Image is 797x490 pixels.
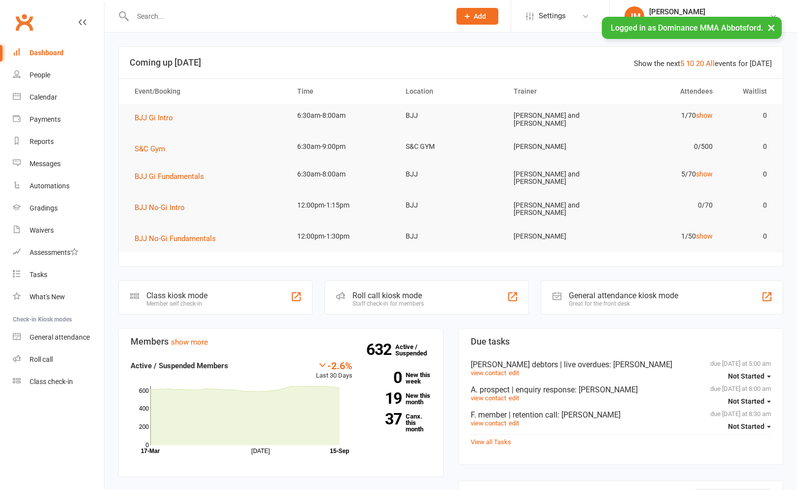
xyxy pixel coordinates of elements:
[288,79,397,104] th: Time
[130,58,772,68] h3: Coming up [DATE]
[367,413,431,432] a: 37Canx. this month
[13,349,104,371] a: Roll call
[126,79,288,104] th: Event/Booking
[509,420,519,427] a: edit
[30,378,73,385] div: Class check-in
[13,371,104,393] a: Class kiosk mode
[471,337,771,347] h3: Due tasks
[30,248,78,256] div: Assessments
[471,360,771,369] div: [PERSON_NAME] debtors | live overdues
[30,49,64,57] div: Dashboard
[135,202,192,213] button: BJJ No-Gi Intro
[146,300,208,307] div: Member self check-in
[728,392,771,410] button: Not Started
[316,360,352,371] div: -2.6%
[135,234,216,243] span: BJJ No-Gi Fundamentals
[13,175,104,197] a: Automations
[13,326,104,349] a: General attendance kiosk mode
[728,372,764,380] span: Not Started
[505,194,613,225] td: [PERSON_NAME] and [PERSON_NAME]
[30,226,54,234] div: Waivers
[762,17,780,38] button: ×
[30,71,50,79] div: People
[135,171,211,182] button: BJJ Gi Fundamentals
[505,163,613,194] td: [PERSON_NAME] and [PERSON_NAME]
[30,93,57,101] div: Calendar
[456,8,498,25] button: Add
[613,163,722,186] td: 5/70
[722,225,776,248] td: 0
[686,59,694,68] a: 10
[135,233,223,245] button: BJJ No-Gi Fundamentals
[13,153,104,175] a: Messages
[728,418,771,435] button: Not Started
[135,143,172,155] button: S&C Gym
[505,104,613,135] td: [PERSON_NAME] and [PERSON_NAME]
[696,232,713,240] a: show
[613,225,722,248] td: 1/50
[505,135,613,158] td: [PERSON_NAME]
[13,286,104,308] a: What's New
[397,135,505,158] td: S&C GYM
[171,338,208,347] a: show more
[397,194,505,217] td: BJJ
[131,337,431,347] h3: Members
[634,58,772,70] div: Show the next events for [DATE]
[288,104,397,127] td: 6:30am-8:00am
[316,360,352,381] div: Last 30 Days
[471,369,506,377] a: view contact
[13,242,104,264] a: Assessments
[397,79,505,104] th: Location
[471,410,771,420] div: F. member | retention call
[30,271,47,279] div: Tasks
[30,204,58,212] div: Gradings
[471,394,506,402] a: view contact
[30,182,69,190] div: Automations
[30,115,61,123] div: Payments
[706,59,715,68] a: All
[649,16,769,25] div: Dominance MMA [GEOGRAPHIC_DATA]
[569,291,678,300] div: General attendance kiosk mode
[722,163,776,186] td: 0
[135,172,204,181] span: BJJ Gi Fundamentals
[611,23,763,33] span: Logged in as Dominance MMA Abbotsford.
[130,9,444,23] input: Search...
[12,10,36,35] a: Clubworx
[30,333,90,341] div: General attendance
[575,385,638,394] span: : [PERSON_NAME]
[288,194,397,217] td: 12:00pm-1:15pm
[505,79,613,104] th: Trainer
[397,104,505,127] td: BJJ
[722,104,776,127] td: 0
[613,194,722,217] td: 0/70
[397,225,505,248] td: BJJ
[680,59,684,68] a: 5
[13,64,104,86] a: People
[352,291,424,300] div: Roll call kiosk mode
[722,135,776,158] td: 0
[569,300,678,307] div: Great for the front desk
[471,438,511,446] a: View all Tasks
[13,197,104,219] a: Gradings
[624,6,644,26] div: JM
[135,112,180,124] button: BJJ Gi Intro
[505,225,613,248] td: [PERSON_NAME]
[30,355,53,363] div: Roll call
[728,397,764,405] span: Not Started
[696,111,713,119] a: show
[288,163,397,186] td: 6:30am-8:00am
[722,194,776,217] td: 0
[613,79,722,104] th: Attendees
[471,385,771,394] div: A. prospect | enquiry response
[135,203,185,212] span: BJJ No-Gi Intro
[609,360,672,369] span: : [PERSON_NAME]
[366,342,395,357] strong: 632
[13,108,104,131] a: Payments
[367,391,402,406] strong: 19
[13,219,104,242] a: Waivers
[135,113,173,122] span: BJJ Gi Intro
[471,420,506,427] a: view contact
[13,131,104,153] a: Reports
[722,79,776,104] th: Waitlist
[135,144,165,153] span: S&C Gym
